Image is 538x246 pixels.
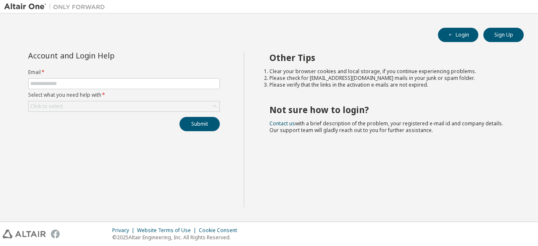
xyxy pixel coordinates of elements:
[269,68,509,75] li: Clear your browser cookies and local storage, if you continue experiencing problems.
[51,230,60,238] img: facebook.svg
[483,28,524,42] button: Sign Up
[28,92,220,98] label: Select what you need help with
[4,3,109,11] img: Altair One
[269,82,509,88] li: Please verify that the links in the activation e-mails are not expired.
[269,52,509,63] h2: Other Tips
[28,52,182,59] div: Account and Login Help
[28,69,220,76] label: Email
[269,120,503,134] span: with a brief description of the problem, your registered e-mail id and company details. Our suppo...
[269,75,509,82] li: Please check for [EMAIL_ADDRESS][DOMAIN_NAME] mails in your junk or spam folder.
[269,120,295,127] a: Contact us
[112,227,137,234] div: Privacy
[179,117,220,131] button: Submit
[3,230,46,238] img: altair_logo.svg
[199,227,242,234] div: Cookie Consent
[30,103,63,110] div: Click to select
[269,104,509,115] h2: Not sure how to login?
[137,227,199,234] div: Website Terms of Use
[112,234,242,241] p: © 2025 Altair Engineering, Inc. All Rights Reserved.
[438,28,478,42] button: Login
[29,101,219,111] div: Click to select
